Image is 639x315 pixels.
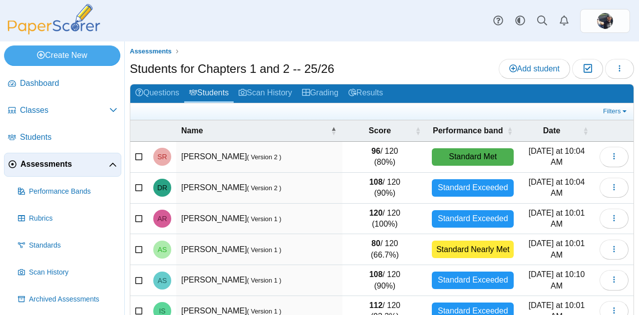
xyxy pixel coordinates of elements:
[158,246,167,253] span: Alexa Santamaria
[583,120,589,141] span: Date : Activate to sort
[247,184,282,192] small: ( Version 2 )
[369,126,391,135] span: Score
[20,105,109,116] span: Classes
[369,209,383,217] b: 120
[158,277,167,284] span: Angelo Sciara
[247,153,282,161] small: ( Version 2 )
[234,84,297,103] a: Scan History
[432,179,514,197] div: Standard Exceeded
[176,204,342,235] td: [PERSON_NAME]
[130,60,334,77] h1: Students for Chapters 1 and 2 -- 25/26
[130,47,172,55] span: Assessments
[157,153,167,160] span: Shravani Raj
[342,265,427,296] td: / 120 (90%)
[553,10,575,32] a: Alerts
[4,27,104,36] a: PaperScorer
[20,159,109,170] span: Assessments
[181,126,203,135] span: Name
[330,120,336,141] span: Name : Activate to invert sorting
[157,184,167,191] span: Daksh Rajput
[297,84,343,103] a: Grading
[509,64,560,73] span: Add student
[580,9,630,33] a: ps.UbxoEbGB7O8jyuZL
[507,120,513,141] span: Performance band : Activate to sort
[4,4,104,34] img: PaperScorer
[14,288,121,312] a: Archived Assessments
[369,270,383,279] b: 108
[529,270,585,290] time: Sep 11, 2025 at 10:10 AM
[343,84,388,103] a: Results
[159,308,165,315] span: Ian Soos
[529,147,585,166] time: Sep 11, 2025 at 10:04 AM
[342,142,427,173] td: / 120 (80%)
[432,210,514,228] div: Standard Exceeded
[369,178,383,186] b: 108
[157,215,167,222] span: Ananth Raman
[247,215,282,223] small: ( Version 1 )
[29,214,117,224] span: Rubrics
[29,268,117,278] span: Scan History
[342,204,427,235] td: / 120 (100%)
[4,99,121,123] a: Classes
[4,153,121,177] a: Assessments
[247,308,282,315] small: ( Version 1 )
[4,72,121,96] a: Dashboard
[127,45,174,58] a: Assessments
[247,246,282,254] small: ( Version 1 )
[415,120,421,141] span: Score : Activate to sort
[14,234,121,258] a: Standards
[130,84,184,103] a: Questions
[29,295,117,305] span: Archived Assessments
[432,148,514,166] div: Standard Met
[176,265,342,296] td: [PERSON_NAME]
[432,272,514,289] div: Standard Exceeded
[371,147,380,155] b: 96
[433,126,503,135] span: Performance band
[597,13,613,29] img: ps.UbxoEbGB7O8jyuZL
[20,132,117,143] span: Students
[14,180,121,204] a: Performance Bands
[14,207,121,231] a: Rubrics
[4,126,121,150] a: Students
[371,239,380,248] b: 80
[529,239,585,259] time: Sep 11, 2025 at 10:01 AM
[529,178,585,197] time: Sep 11, 2025 at 10:04 AM
[369,301,383,310] b: 112
[597,13,613,29] span: Max Newill
[543,126,561,135] span: Date
[20,78,117,89] span: Dashboard
[4,45,120,65] a: Create New
[342,234,427,265] td: / 120 (66.7%)
[247,277,282,284] small: ( Version 1 )
[529,209,585,228] time: Sep 11, 2025 at 10:01 AM
[601,106,631,116] a: Filters
[29,187,117,197] span: Performance Bands
[176,173,342,204] td: [PERSON_NAME]
[176,142,342,173] td: [PERSON_NAME]
[29,241,117,251] span: Standards
[184,84,234,103] a: Students
[342,173,427,204] td: / 120 (90%)
[432,241,514,258] div: Standard Nearly Met
[14,261,121,285] a: Scan History
[499,59,570,79] a: Add student
[176,234,342,265] td: [PERSON_NAME]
